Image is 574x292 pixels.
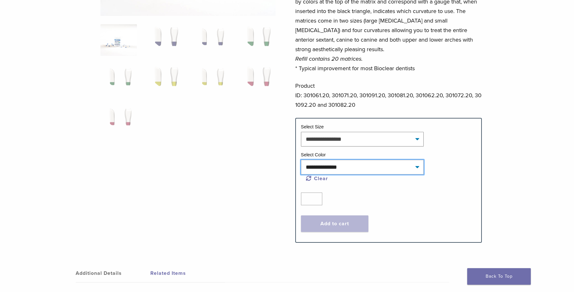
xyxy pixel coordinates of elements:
img: BT Matrix Series - Image 6 [147,64,183,96]
label: Select Color [301,152,326,157]
a: Clear [306,175,328,182]
img: Anterior-Black-Triangle-Series-Matrices-324x324.jpg [100,24,137,56]
button: Add to cart [301,215,368,232]
img: BT Matrix Series - Image 2 [147,24,183,56]
img: BT Matrix Series - Image 7 [193,64,229,96]
em: Refill contains 20 matrices. [295,55,363,62]
img: BT Matrix Series - Image 4 [239,24,276,56]
p: Product ID: 301061.20, 301071.20, 301091.20, 301081.20, 301062.20, 301072.20, 301092.20 and 30108... [295,81,482,110]
label: Select Size [301,124,324,129]
a: Related Items [150,264,225,282]
img: BT Matrix Series - Image 5 [100,64,137,96]
a: Additional Details [76,264,150,282]
img: BT Matrix Series - Image 8 [239,64,276,96]
a: Back To Top [467,268,531,285]
img: BT Matrix Series - Image 3 [193,24,229,56]
img: BT Matrix Series - Image 9 [100,104,137,136]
